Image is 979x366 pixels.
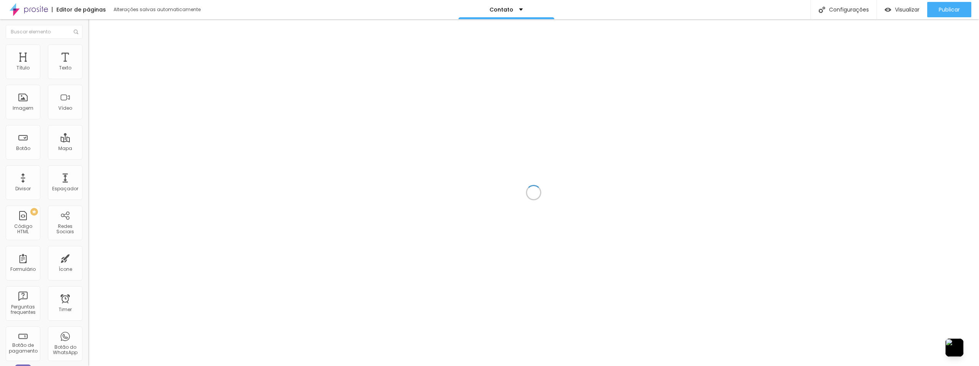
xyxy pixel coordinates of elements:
[877,2,927,17] button: Visualizar
[8,343,38,354] div: Botão de pagamento
[52,7,106,12] div: Editor de páginas
[6,25,82,39] input: Buscar elemento
[59,307,72,312] div: Timer
[15,186,31,191] div: Divisor
[74,30,78,34] img: Icone
[16,146,30,151] div: Botão
[52,186,78,191] div: Espaçador
[885,7,891,13] img: view-1.svg
[114,7,202,12] div: Alterações salvas automaticamente
[8,304,38,315] div: Perguntas frequentes
[50,224,80,235] div: Redes Sociais
[16,65,30,71] div: Título
[927,2,971,17] button: Publicar
[59,65,71,71] div: Texto
[10,267,36,272] div: Formulário
[58,146,72,151] div: Mapa
[895,7,920,13] span: Visualizar
[939,7,960,13] span: Publicar
[489,7,513,12] p: Contato
[50,345,80,356] div: Botão do WhatsApp
[58,106,72,111] div: Vídeo
[59,267,72,272] div: Ícone
[819,7,825,13] img: Icone
[8,224,38,235] div: Código HTML
[13,106,33,111] div: Imagem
